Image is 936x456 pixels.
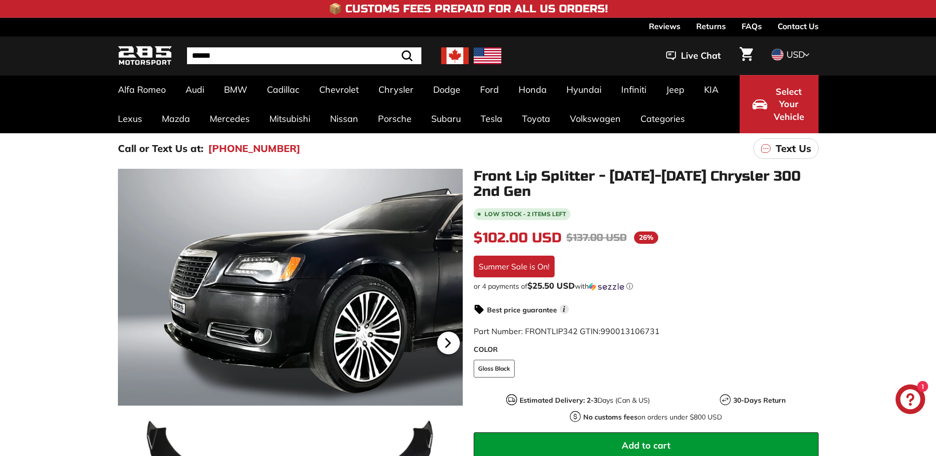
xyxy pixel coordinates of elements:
[368,104,421,133] a: Porsche
[557,75,611,104] a: Hyundai
[108,75,176,104] a: Alfa Romeo
[753,138,819,159] a: Text Us
[600,326,660,336] span: 990013106731
[649,18,680,35] a: Reviews
[320,104,368,133] a: Nissan
[470,75,509,104] a: Ford
[893,384,928,417] inbox-online-store-chat: Shopify online store chat
[653,43,734,68] button: Live Chat
[260,104,320,133] a: Mitsubishi
[560,104,631,133] a: Volkswagen
[152,104,200,133] a: Mazda
[471,104,512,133] a: Tesla
[611,75,656,104] a: Infiniti
[583,412,722,422] p: on orders under $800 USD
[772,85,806,123] span: Select Your Vehicle
[200,104,260,133] a: Mercedes
[108,104,152,133] a: Lexus
[369,75,423,104] a: Chrysler
[734,39,759,73] a: Cart
[656,75,694,104] a: Jeep
[208,141,300,156] a: [PHONE_NUMBER]
[778,18,819,35] a: Contact Us
[786,49,805,60] span: USD
[309,75,369,104] a: Chevrolet
[681,49,721,62] span: Live Chat
[474,169,819,199] h1: Front Lip Splitter - [DATE]-[DATE] Chrysler 300 2nd Gen
[118,141,203,156] p: Call or Text Us at:
[474,281,819,291] div: or 4 payments of$25.50 USDwithSezzle Click to learn more about Sezzle
[176,75,214,104] a: Audi
[589,282,624,291] img: Sezzle
[423,75,470,104] a: Dodge
[696,18,726,35] a: Returns
[474,256,555,277] div: Summer Sale is On!
[631,104,695,133] a: Categories
[474,344,819,355] label: COLOR
[694,75,728,104] a: KIA
[118,44,172,68] img: Logo_285_Motorsport_areodynamics_components
[583,413,637,421] strong: No customs fees
[622,440,671,451] span: Add to cart
[520,395,650,406] p: Days (Can & US)
[742,18,762,35] a: FAQs
[520,396,598,405] strong: Estimated Delivery: 2-3
[187,47,421,64] input: Search
[474,229,562,246] span: $102.00 USD
[487,305,557,314] strong: Best price guarantee
[474,281,819,291] div: or 4 payments of with
[485,211,566,217] span: Low stock - 2 items left
[566,231,627,244] span: $137.00 USD
[257,75,309,104] a: Cadillac
[329,3,608,15] h4: 📦 Customs Fees Prepaid for All US Orders!
[740,75,819,133] button: Select Your Vehicle
[776,141,811,156] p: Text Us
[421,104,471,133] a: Subaru
[560,304,569,314] span: i
[512,104,560,133] a: Toyota
[527,280,575,291] span: $25.50 USD
[634,231,658,244] span: 26%
[733,396,786,405] strong: 30-Days Return
[509,75,557,104] a: Honda
[214,75,257,104] a: BMW
[474,326,660,336] span: Part Number: FRONTLIP342 GTIN:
